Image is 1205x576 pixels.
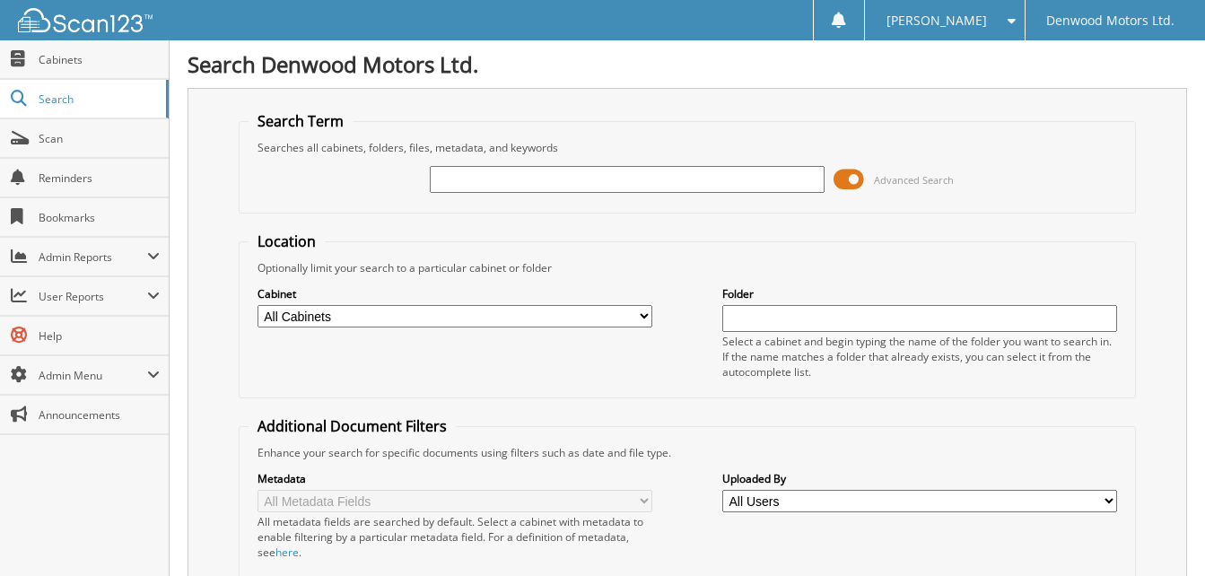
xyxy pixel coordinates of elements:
[1046,15,1174,26] span: Denwood Motors Ltd.
[39,92,157,107] span: Search
[722,334,1117,380] div: Select a cabinet and begin typing the name of the folder you want to search in. If the name match...
[258,514,652,560] div: All metadata fields are searched by default. Select a cabinet with metadata to enable filtering b...
[249,231,325,251] legend: Location
[39,289,147,304] span: User Reports
[39,210,160,225] span: Bookmarks
[39,52,160,67] span: Cabinets
[275,545,299,560] a: here
[1115,490,1205,576] iframe: Chat Widget
[249,445,1127,460] div: Enhance your search for specific documents using filters such as date and file type.
[258,471,652,486] label: Metadata
[249,140,1127,155] div: Searches all cabinets, folders, files, metadata, and keywords
[39,249,147,265] span: Admin Reports
[886,15,987,26] span: [PERSON_NAME]
[39,170,160,186] span: Reminders
[722,471,1117,486] label: Uploaded By
[18,8,153,32] img: scan123-logo-white.svg
[39,407,160,423] span: Announcements
[249,111,353,131] legend: Search Term
[249,416,456,436] legend: Additional Document Filters
[249,260,1127,275] div: Optionally limit your search to a particular cabinet or folder
[188,49,1187,79] h1: Search Denwood Motors Ltd.
[874,173,954,187] span: Advanced Search
[722,286,1117,301] label: Folder
[39,368,147,383] span: Admin Menu
[39,328,160,344] span: Help
[258,286,652,301] label: Cabinet
[39,131,160,146] span: Scan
